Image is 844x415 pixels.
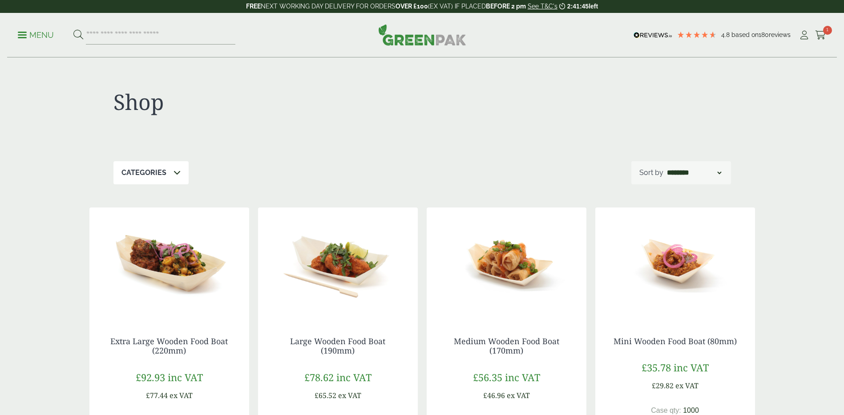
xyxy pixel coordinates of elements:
[634,32,672,38] img: REVIEWS.io
[759,31,769,38] span: 180
[595,207,755,319] img: Mini Wooden Boat 80mm with food contents 2920004AA
[304,370,334,384] span: £78.62
[731,31,759,38] span: Based on
[721,31,731,38] span: 4.8
[651,407,681,414] span: Case qty:
[427,207,586,319] img: Medium Wooden Boat 170mm with food contents V2 2920004AC 1
[89,207,249,319] img: Extra Large Wooden Boat 220mm with food contents V2 2920004AE
[674,361,709,374] span: inc VAT
[639,167,663,178] p: Sort by
[823,26,832,35] span: 1
[113,89,422,115] h1: Shop
[378,24,466,45] img: GreenPak Supplies
[18,30,54,41] p: Menu
[642,361,671,374] span: £35.78
[454,336,559,356] a: Medium Wooden Food Boat (170mm)
[486,3,526,10] strong: BEFORE 2 pm
[589,3,598,10] span: left
[675,381,699,391] span: ex VAT
[507,391,530,400] span: ex VAT
[483,391,505,400] span: £46.96
[18,30,54,39] a: Menu
[258,207,418,319] img: Large Wooden Boat 190mm with food contents 2920004AD
[567,3,589,10] span: 2:41:45
[146,391,168,400] span: £77.44
[683,407,699,414] span: 1000
[338,391,361,400] span: ex VAT
[170,391,193,400] span: ex VAT
[665,167,723,178] select: Shop order
[110,336,228,356] a: Extra Large Wooden Food Boat (220mm)
[121,167,166,178] p: Categories
[505,370,540,384] span: inc VAT
[614,336,737,346] a: Mini Wooden Food Boat (80mm)
[799,31,810,40] i: My Account
[168,370,203,384] span: inc VAT
[473,370,502,384] span: £56.35
[769,31,791,38] span: reviews
[136,370,165,384] span: £92.93
[336,370,372,384] span: inc VAT
[677,31,717,39] div: 4.78 Stars
[315,391,336,400] span: £65.52
[528,3,557,10] a: See T&C's
[652,381,674,391] span: £29.82
[290,336,385,356] a: Large Wooden Food Boat (190mm)
[815,28,826,42] a: 1
[815,31,826,40] i: Cart
[246,3,261,10] strong: FREE
[396,3,428,10] strong: OVER £100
